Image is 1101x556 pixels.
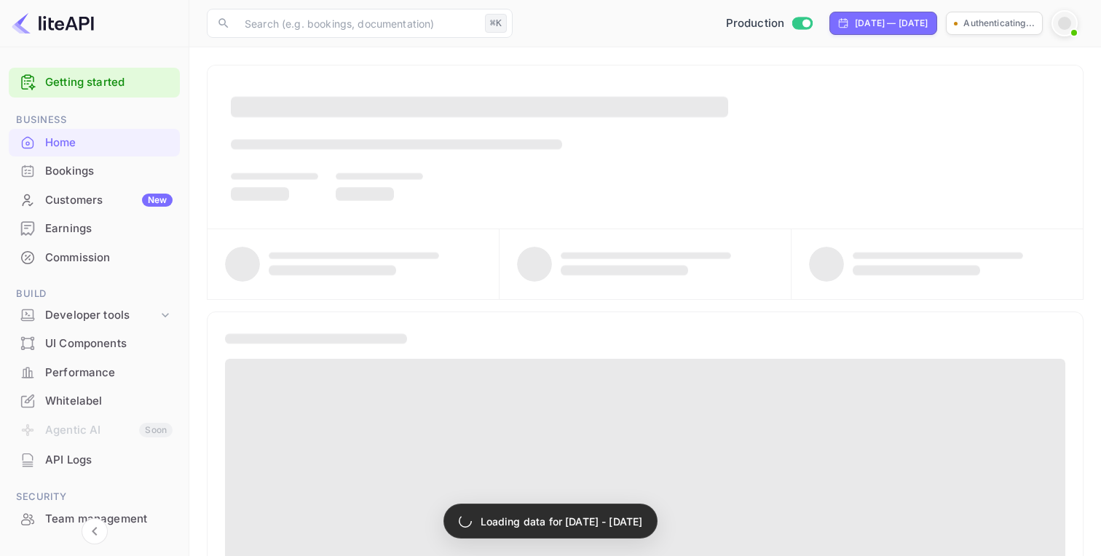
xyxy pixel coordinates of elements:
[9,129,180,157] div: Home
[829,12,937,35] div: Click to change the date range period
[9,489,180,505] span: Security
[9,112,180,128] span: Business
[9,446,180,474] div: API Logs
[726,15,785,32] span: Production
[9,330,180,357] a: UI Components
[9,157,180,184] a: Bookings
[45,511,173,528] div: Team management
[9,68,180,98] div: Getting started
[9,505,180,533] div: Team management
[9,387,180,414] a: Whitelabel
[9,244,180,271] a: Commission
[9,129,180,156] a: Home
[9,215,180,242] a: Earnings
[9,186,180,213] a: CustomersNew
[9,387,180,416] div: Whitelabel
[236,9,479,38] input: Search (e.g. bookings, documentation)
[45,135,173,151] div: Home
[45,335,173,352] div: UI Components
[45,365,173,381] div: Performance
[9,186,180,215] div: CustomersNew
[12,12,94,35] img: LiteAPI logo
[9,359,180,387] div: Performance
[9,359,180,386] a: Performance
[481,514,643,529] p: Loading data for [DATE] - [DATE]
[855,17,928,30] div: [DATE] — [DATE]
[9,505,180,532] a: Team management
[720,15,818,32] div: Switch to Sandbox mode
[9,303,180,328] div: Developer tools
[45,221,173,237] div: Earnings
[45,393,173,410] div: Whitelabel
[45,307,158,324] div: Developer tools
[963,17,1035,30] p: Authenticating...
[45,250,173,266] div: Commission
[45,74,173,91] a: Getting started
[9,244,180,272] div: Commission
[9,330,180,358] div: UI Components
[82,518,108,544] button: Collapse navigation
[9,215,180,243] div: Earnings
[9,286,180,302] span: Build
[45,452,173,469] div: API Logs
[9,157,180,186] div: Bookings
[485,14,507,33] div: ⌘K
[142,194,173,207] div: New
[45,163,173,180] div: Bookings
[45,192,173,209] div: Customers
[9,446,180,473] a: API Logs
